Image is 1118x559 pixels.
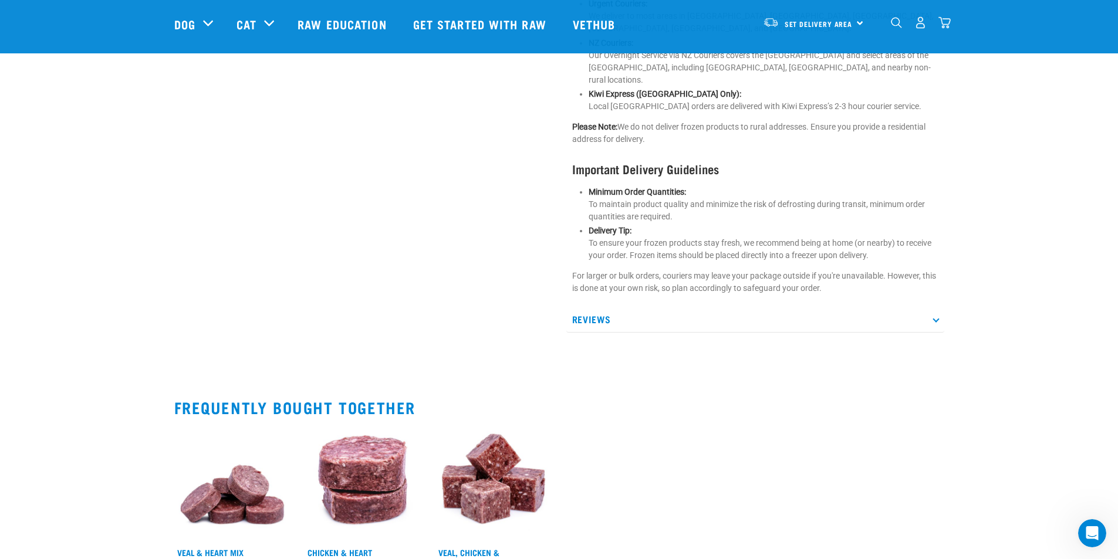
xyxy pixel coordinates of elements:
img: 1137 Veal Chicken Heart Mix 01 [435,426,552,543]
img: Chicken and Heart Medallions [305,426,421,543]
p: For larger or bulk orders, couriers may leave your package outside if you're unavailable. However... [572,270,938,294]
img: home-icon@2x.png [938,16,951,29]
a: Cat [237,15,256,33]
a: Get started with Raw [401,1,561,48]
a: Raw Education [286,1,401,48]
img: home-icon-1@2x.png [891,17,902,28]
strong: Minimum Order Quantities: [589,187,686,197]
p: Local [GEOGRAPHIC_DATA] orders are delivered with Kiwi Express’s 2-3 hour courier service. [589,88,938,113]
strong: Please Note: [572,122,617,131]
img: van-moving.png [763,17,779,28]
img: user.png [914,16,927,29]
p: To maintain product quality and minimize the risk of defrosting during transit, minimum order qua... [589,186,938,223]
p: Reviews [566,306,944,333]
h2: Frequently bought together [174,398,944,416]
a: Dog [174,15,195,33]
a: Vethub [561,1,630,48]
p: Our Overnight Service via NZ Couriers covers the [GEOGRAPHIC_DATA] and select areas of the [GEOGR... [589,37,938,86]
strong: Important Delivery Guidelines [572,165,719,172]
img: 1152 Veal Heart Medallions 01 [174,426,291,543]
iframe: Intercom live chat [1078,519,1106,547]
a: Veal & Heart Mix [177,550,244,554]
strong: Delivery Tip: [589,226,631,235]
p: To ensure your frozen products stay fresh, we recommend being at home (or nearby) to receive your... [589,225,938,262]
span: Set Delivery Area [785,22,853,26]
strong: Kiwi Express ([GEOGRAPHIC_DATA] Only): [589,89,741,99]
p: We do not deliver frozen products to rural addresses. Ensure you provide a residential address fo... [572,121,938,145]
